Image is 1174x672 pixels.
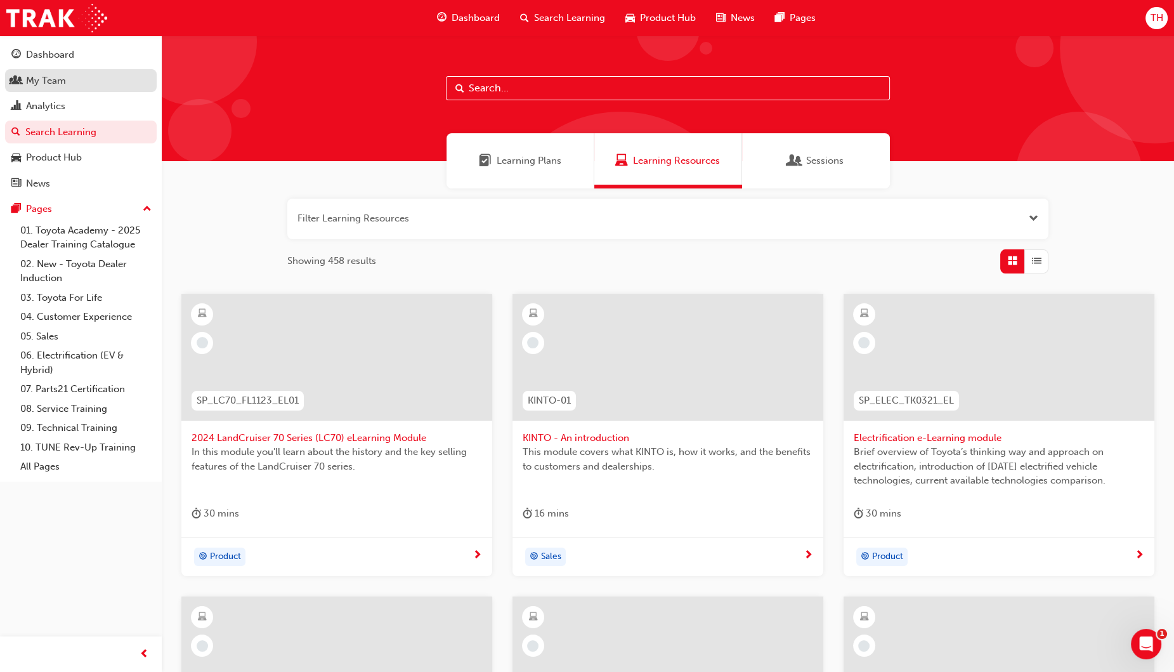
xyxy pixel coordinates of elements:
[452,11,500,25] span: Dashboard
[844,294,1154,577] a: SP_ELEC_TK0321_ELElectrification e-Learning moduleBrief overview of Toyota’s thinking way and app...
[497,154,561,168] span: Learning Plans
[15,399,157,419] a: 08. Service Training
[1135,550,1144,562] span: next-icon
[742,133,890,188] a: SessionsSessions
[854,506,863,522] span: duration-icon
[633,154,720,168] span: Learning Resources
[5,146,157,169] a: Product Hub
[640,11,696,25] span: Product Hub
[198,609,207,626] span: learningResourceType_ELEARNING-icon
[706,5,765,31] a: news-iconNews
[15,327,157,346] a: 05. Sales
[1157,629,1167,639] span: 1
[541,550,561,564] span: Sales
[790,11,816,25] span: Pages
[858,640,870,652] span: learningRecordVerb_NONE-icon
[716,10,726,26] span: news-icon
[1008,254,1017,268] span: Grid
[510,5,615,31] a: search-iconSearch Learning
[479,154,492,168] span: Learning Plans
[528,306,537,322] span: learningResourceType_ELEARNING-icon
[473,550,482,562] span: next-icon
[6,4,107,32] img: Trak
[192,506,201,522] span: duration-icon
[210,550,241,564] span: Product
[143,201,152,218] span: up-icon
[197,640,208,652] span: learningRecordVerb_NONE-icon
[192,445,482,473] span: In this module you'll learn about the history and the key selling features of the LandCruiser 70 ...
[625,10,635,26] span: car-icon
[11,76,21,87] span: people-icon
[197,393,299,408] span: SP_LC70_FL1123_EL01
[197,337,208,348] span: learningRecordVerb_NONE-icon
[198,306,207,322] span: learningResourceType_ELEARNING-icon
[15,221,157,254] a: 01. Toyota Academy - 2025 Dealer Training Catalogue
[26,202,52,216] div: Pages
[15,254,157,288] a: 02. New - Toyota Dealer Induction
[859,393,954,408] span: SP_ELEC_TK0321_EL
[534,11,605,25] span: Search Learning
[26,176,50,191] div: News
[15,307,157,327] a: 04. Customer Experience
[527,337,538,348] span: learningRecordVerb_NONE-icon
[615,5,706,31] a: car-iconProduct Hub
[1032,254,1041,268] span: List
[1131,629,1161,659] iframe: Intercom live chat
[287,254,376,268] span: Showing 458 results
[731,11,755,25] span: News
[5,95,157,118] a: Analytics
[765,5,826,31] a: pages-iconPages
[11,49,21,61] span: guage-icon
[1029,211,1038,226] button: Open the filter
[181,294,492,577] a: SP_LC70_FL1123_EL012024 LandCruiser 70 Series (LC70) eLearning ModuleIn this module you'll learn ...
[512,294,823,577] a: KINTO-01KINTO - An introductionThis module covers what KINTO is, how it works, and the benefits t...
[427,5,510,31] a: guage-iconDashboard
[594,133,742,188] a: Learning ResourcesLearning Resources
[5,197,157,221] button: Pages
[11,101,21,112] span: chart-icon
[11,204,21,215] span: pages-icon
[26,48,74,62] div: Dashboard
[528,393,571,408] span: KINTO-01
[806,154,844,168] span: Sessions
[26,74,66,88] div: My Team
[1145,7,1168,29] button: TH
[15,418,157,438] a: 09. Technical Training
[15,379,157,399] a: 07. Parts21 Certification
[199,549,207,565] span: target-icon
[854,445,1144,488] span: Brief overview of Toyota’s thinking way and approach on electrification, introduction of [DATE] e...
[11,127,20,138] span: search-icon
[861,549,870,565] span: target-icon
[15,457,157,477] a: All Pages
[1150,11,1163,25] span: TH
[5,41,157,197] button: DashboardMy TeamAnalyticsSearch LearningProduct HubNews
[192,506,239,522] div: 30 mins
[5,43,157,67] a: Dashboard
[15,438,157,458] a: 10. TUNE Rev-Up Training
[26,150,82,165] div: Product Hub
[523,431,813,445] span: KINTO - An introduction
[872,550,903,564] span: Product
[788,154,801,168] span: Sessions
[5,69,157,93] a: My Team
[523,506,532,522] span: duration-icon
[437,10,447,26] span: guage-icon
[520,10,529,26] span: search-icon
[615,154,628,168] span: Learning Resources
[11,178,21,190] span: news-icon
[446,76,890,100] input: Search...
[804,550,813,562] span: next-icon
[859,609,868,626] span: learningResourceType_ELEARNING-icon
[15,288,157,308] a: 03. Toyota For Life
[5,121,157,144] a: Search Learning
[192,431,482,445] span: 2024 LandCruiser 70 Series (LC70) eLearning Module
[775,10,785,26] span: pages-icon
[455,81,464,96] span: Search
[11,152,21,164] span: car-icon
[858,337,870,348] span: learningRecordVerb_NONE-icon
[15,346,157,379] a: 06. Electrification (EV & Hybrid)
[854,431,1144,445] span: Electrification e-Learning module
